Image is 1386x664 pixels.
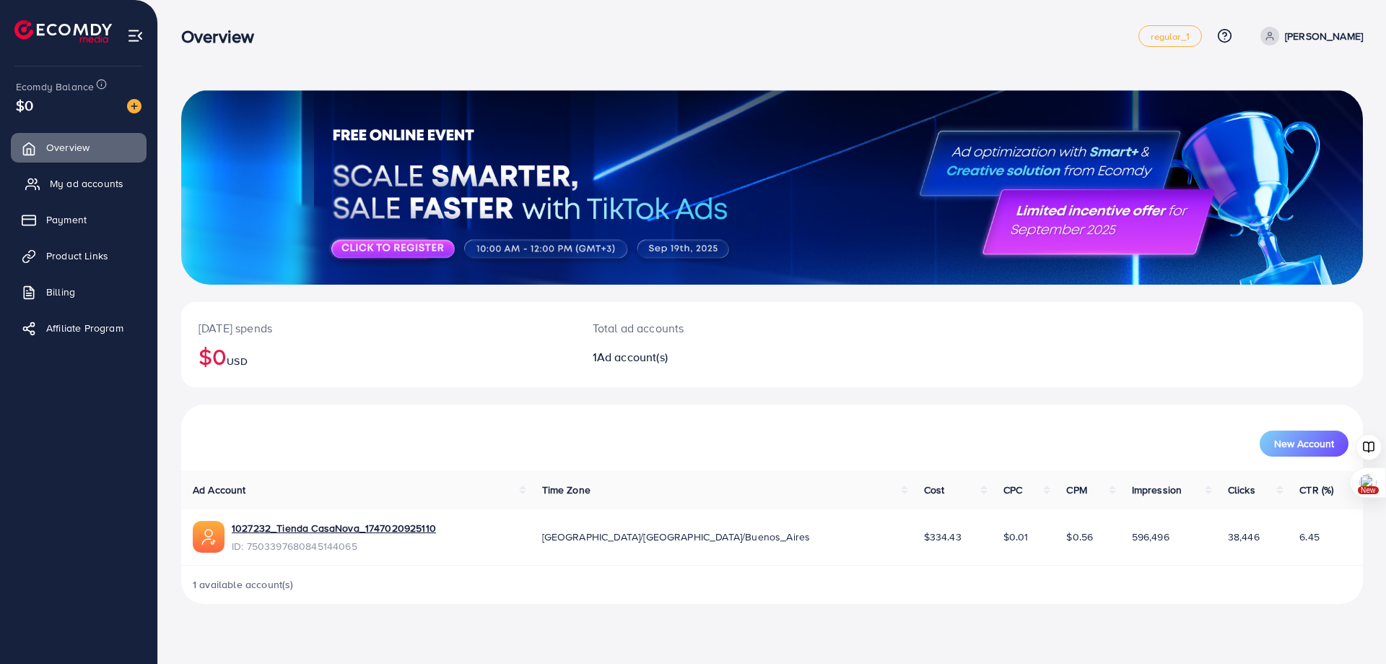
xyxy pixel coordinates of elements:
[199,319,558,337] p: [DATE] spends
[46,249,108,263] span: Product Links
[16,79,94,94] span: Ecomdy Balance
[46,321,123,335] span: Affiliate Program
[46,285,75,299] span: Billing
[193,521,225,553] img: ic-ads-acc.e4c84228.svg
[1299,530,1320,544] span: 6.45
[193,483,246,497] span: Ad Account
[11,314,147,342] a: Affiliate Program
[14,20,112,43] img: logo
[127,99,141,113] img: image
[16,95,33,116] span: $0
[1138,25,1201,47] a: regular_1
[11,205,147,234] a: Payment
[232,521,436,535] a: 1027232_Tienda CasaNova_1747020925110
[11,133,147,162] a: Overview
[1255,27,1363,46] a: [PERSON_NAME]
[1132,530,1169,544] span: 596,496
[924,483,945,497] span: Cost
[1003,483,1022,497] span: CPC
[1066,483,1086,497] span: CPM
[50,176,123,191] span: My ad accounts
[1228,483,1255,497] span: Clicks
[1274,439,1334,449] span: New Account
[232,539,436,553] span: ID: 7503397680845144065
[1066,530,1093,544] span: $0.56
[1132,483,1182,497] span: Impression
[1285,27,1363,45] p: [PERSON_NAME]
[46,212,87,227] span: Payment
[227,354,247,368] span: USD
[1228,530,1260,544] span: 38,446
[127,27,144,44] img: menu
[199,342,558,370] h2: $0
[46,140,90,155] span: Overview
[542,483,590,497] span: Time Zone
[193,577,294,592] span: 1 available account(s)
[593,350,853,364] h2: 1
[597,349,668,365] span: Ad account(s)
[181,26,266,47] h3: Overview
[1151,32,1189,41] span: regular_1
[1003,530,1029,544] span: $0.01
[1299,483,1333,497] span: CTR (%)
[593,319,853,337] p: Total ad accounts
[11,241,147,270] a: Product Links
[1260,431,1348,457] button: New Account
[924,530,962,544] span: $334.43
[11,277,147,306] a: Billing
[11,169,147,198] a: My ad accounts
[1325,599,1375,653] iframe: Chat
[542,530,811,544] span: [GEOGRAPHIC_DATA]/[GEOGRAPHIC_DATA]/Buenos_Aires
